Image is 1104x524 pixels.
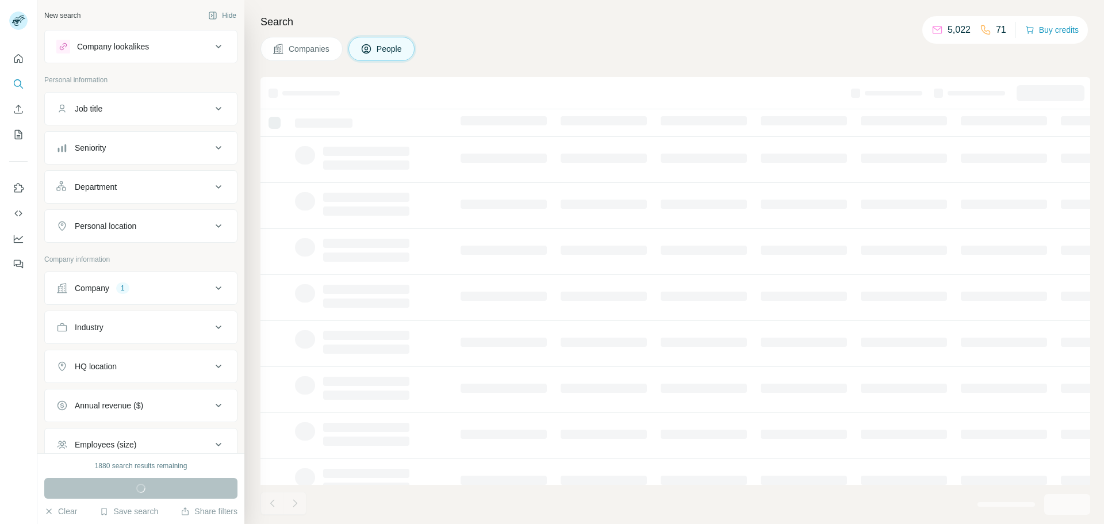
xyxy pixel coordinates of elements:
[260,14,1090,30] h4: Search
[44,506,77,517] button: Clear
[44,75,237,85] p: Personal information
[75,400,143,411] div: Annual revenue ($)
[9,178,28,198] button: Use Surfe on LinkedIn
[9,254,28,274] button: Feedback
[45,353,237,380] button: HQ location
[9,228,28,249] button: Dashboard
[9,99,28,120] button: Enrich CSV
[948,23,971,37] p: 5,022
[75,361,117,372] div: HQ location
[9,124,28,145] button: My lists
[45,274,237,302] button: Company1
[1025,22,1079,38] button: Buy credits
[95,461,187,471] div: 1880 search results remaining
[99,506,158,517] button: Save search
[75,439,136,450] div: Employees (size)
[44,254,237,265] p: Company information
[45,431,237,458] button: Employees (size)
[75,181,117,193] div: Department
[116,283,129,293] div: 1
[9,203,28,224] button: Use Surfe API
[200,7,244,24] button: Hide
[45,134,237,162] button: Seniority
[9,48,28,69] button: Quick start
[77,41,149,52] div: Company lookalikes
[377,43,403,55] span: People
[45,392,237,419] button: Annual revenue ($)
[45,212,237,240] button: Personal location
[289,43,331,55] span: Companies
[45,33,237,60] button: Company lookalikes
[75,322,103,333] div: Industry
[181,506,237,517] button: Share filters
[45,173,237,201] button: Department
[44,10,80,21] div: New search
[75,103,102,114] div: Job title
[45,95,237,123] button: Job title
[75,220,136,232] div: Personal location
[75,282,109,294] div: Company
[996,23,1006,37] p: 71
[45,313,237,341] button: Industry
[9,74,28,94] button: Search
[75,142,106,154] div: Seniority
